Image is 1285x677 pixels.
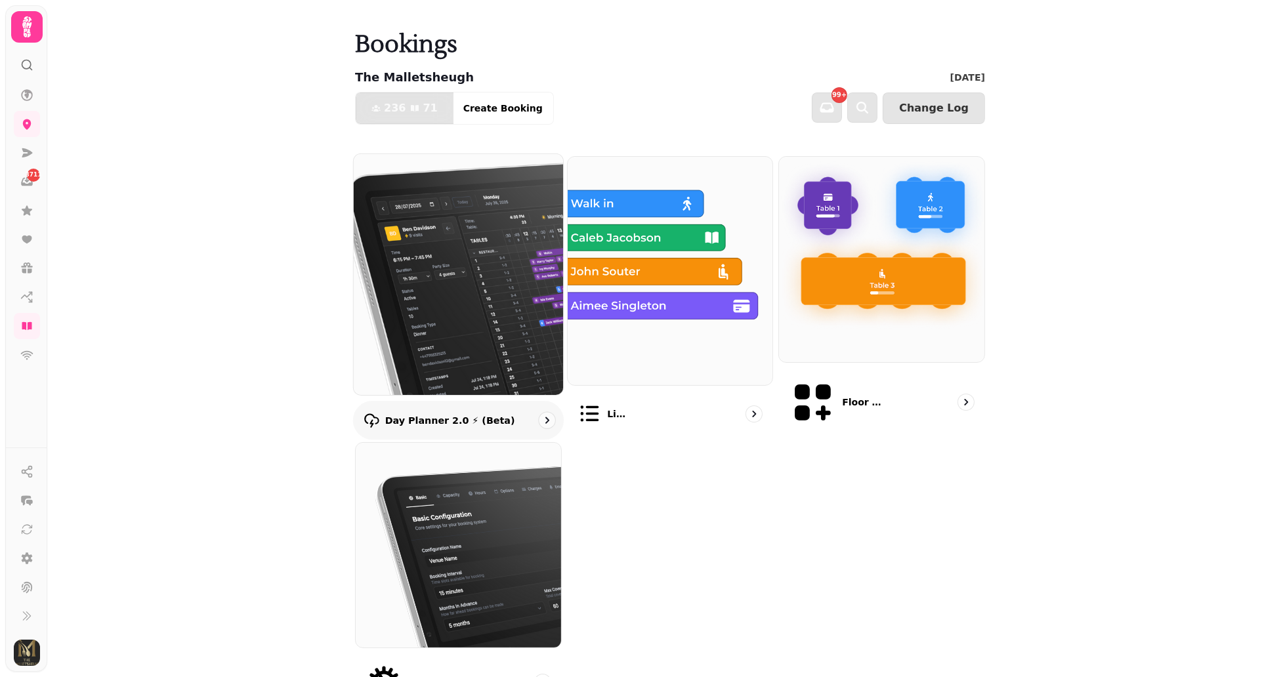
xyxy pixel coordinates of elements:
p: Day Planner 2.0 ⚡ (Beta) [385,413,515,426]
p: [DATE] [950,71,985,84]
img: List view [568,157,773,385]
svg: go to [540,413,553,426]
a: 3711 [14,169,40,195]
button: Create Booking [453,92,553,124]
svg: go to [959,396,973,409]
span: Create Booking [463,104,543,113]
img: Configuration [356,443,561,648]
span: 236 [384,103,406,113]
button: User avatar [11,640,43,666]
button: 23671 [356,92,453,124]
a: Floor Plans (beta)Floor Plans (beta) [778,156,985,437]
img: Floor Plans (beta) [779,157,984,362]
svg: go to [748,407,761,421]
a: List viewList view [567,156,774,437]
span: 71 [423,103,437,113]
span: 3711 [25,171,41,180]
span: 99+ [832,92,847,98]
span: Change Log [899,103,969,113]
p: The Malletsheugh [355,68,474,87]
p: Floor Plans (beta) [842,396,887,409]
img: User avatar [14,640,40,666]
p: List view [607,407,629,421]
button: Change Log [883,92,985,124]
img: Day Planner 2.0 ⚡ (Beta) [343,142,574,407]
a: Day Planner 2.0 ⚡ (Beta)Day Planner 2.0 ⚡ (Beta) [353,154,564,440]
